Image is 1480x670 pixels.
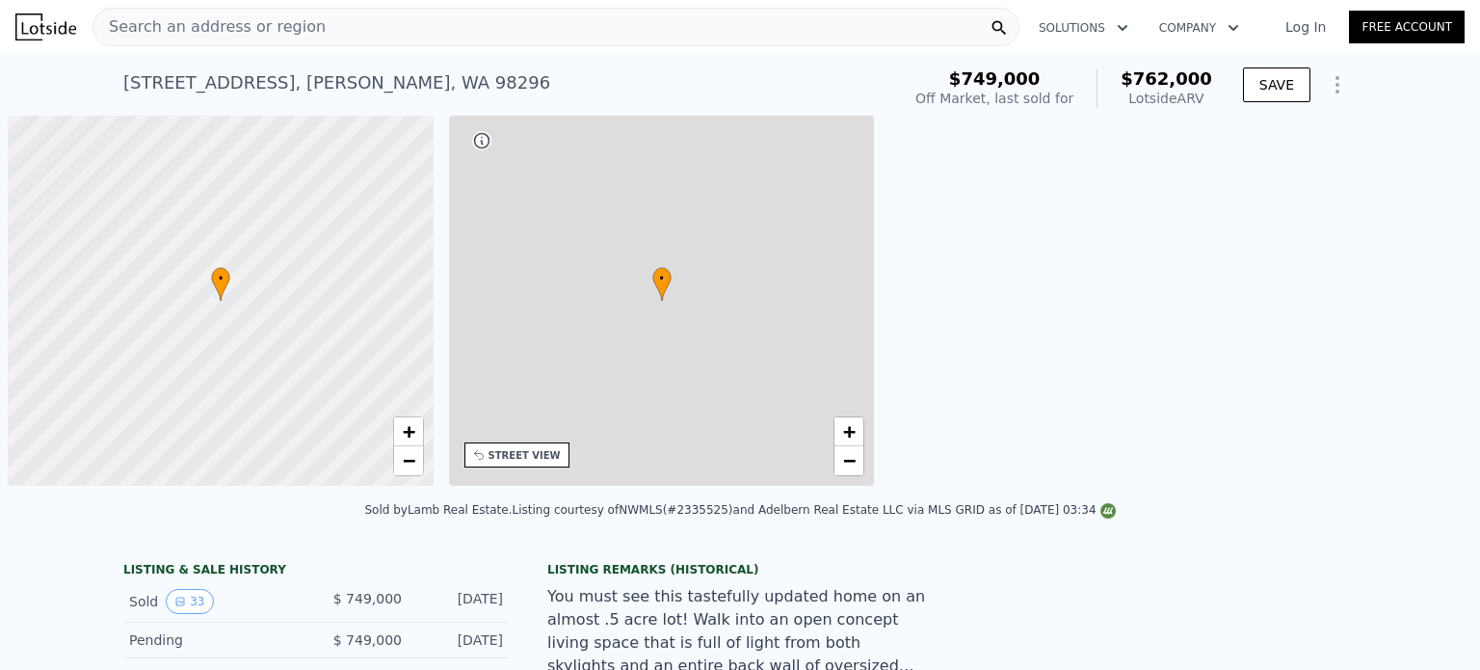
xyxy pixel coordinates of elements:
[417,589,503,614] div: [DATE]
[843,448,856,472] span: −
[652,270,672,287] span: •
[123,562,509,581] div: LISTING & SALE HISTORY
[364,503,512,517] div: Sold by Lamb Real Estate .
[93,15,326,39] span: Search an address or region
[129,589,301,614] div: Sold
[394,417,423,446] a: Zoom in
[834,417,863,446] a: Zoom in
[417,630,503,650] div: [DATE]
[1349,11,1465,43] a: Free Account
[1121,68,1212,89] span: $762,000
[402,448,414,472] span: −
[1023,11,1144,45] button: Solutions
[1100,503,1116,519] img: NWMLS Logo
[123,69,550,96] div: [STREET_ADDRESS] , [PERSON_NAME] , WA 98296
[211,267,230,301] div: •
[949,68,1041,89] span: $749,000
[1121,89,1212,108] div: Lotside ARV
[333,591,402,606] span: $ 749,000
[513,503,1116,517] div: Listing courtesy of NWMLS (#2335525) and Adelbern Real Estate LLC via MLS GRID as of [DATE] 03:34
[394,446,423,475] a: Zoom out
[15,13,76,40] img: Lotside
[915,89,1073,108] div: Off Market, last sold for
[547,562,933,577] div: Listing Remarks (Historical)
[333,632,402,648] span: $ 749,000
[1318,66,1357,104] button: Show Options
[843,419,856,443] span: +
[1262,17,1349,37] a: Log In
[489,448,561,463] div: STREET VIEW
[834,446,863,475] a: Zoom out
[211,270,230,287] span: •
[1144,11,1255,45] button: Company
[652,267,672,301] div: •
[129,630,301,650] div: Pending
[166,589,213,614] button: View historical data
[402,419,414,443] span: +
[1243,67,1310,102] button: SAVE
